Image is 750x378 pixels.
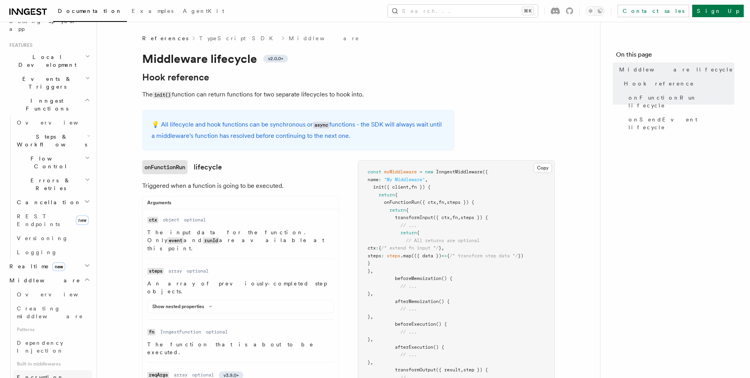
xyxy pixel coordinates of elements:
span: } [368,291,370,296]
span: ({ ctx [433,215,450,220]
a: Examples [127,2,178,21]
a: Setting up your app [6,14,92,36]
span: fn [439,200,444,205]
span: , [441,245,444,251]
span: // ... [400,306,417,312]
span: steps [368,253,381,259]
span: transformOutput [395,367,436,373]
span: const [368,169,381,175]
span: ({ client [384,184,409,190]
span: beforeMemoization [395,276,441,281]
a: Hook reference [142,72,209,83]
span: { [406,207,409,213]
span: steps }) { [461,215,488,220]
span: Local Development [6,53,85,69]
code: ctx [147,217,158,223]
span: Hook reference [624,80,694,87]
span: , [370,337,373,342]
button: Middleware [6,273,92,287]
code: init() [153,92,172,98]
span: } [368,260,370,266]
dd: optional [184,217,206,223]
dd: array [168,268,182,274]
a: onSendEvent lifecycle [625,112,734,134]
button: Cancellation [14,195,92,209]
a: Documentation [53,2,127,22]
p: The input data for the function. Only and are available at this point. [147,228,334,252]
span: .map [400,253,411,259]
span: fn }) { [411,184,430,190]
span: , [370,360,373,365]
span: "My Middleware" [384,177,425,182]
span: // All returns are optional [406,238,480,243]
dd: optional [187,268,209,274]
span: => [441,253,447,259]
span: } [439,245,441,251]
span: Errors & Retries [14,177,85,192]
a: Contact sales [618,5,689,17]
span: , [458,215,461,220]
span: onFunctionRun [384,200,420,205]
span: } [368,314,370,319]
button: Flow Control [14,152,92,173]
a: onFunctionRunlifecycle [142,160,222,174]
p: An array of previously-completed step objects. [147,280,334,295]
span: Overview [17,291,97,298]
span: /* transform step data */ [450,253,518,259]
span: ({ [482,169,488,175]
div: Arguments [143,200,339,209]
a: Dependency Injection [14,336,92,358]
a: AgentKit [178,2,229,21]
span: , [370,314,373,319]
span: Creating middleware [17,305,83,319]
span: Versioning [17,235,68,241]
dd: object [163,217,179,223]
span: , [409,184,411,190]
a: Overview [14,287,92,301]
span: steps [387,253,400,259]
button: Realtimenew [6,259,92,273]
span: myMiddleware [384,169,417,175]
a: Middleware [289,34,360,42]
button: Steps & Workflows [14,130,92,152]
span: /* extend fn input */ [381,245,439,251]
span: steps }) { [447,200,474,205]
p: The function that is about to be executed. [147,341,334,356]
span: // ... [400,223,417,228]
span: , [461,367,463,373]
a: Hook reference [621,77,734,91]
span: (({ data }) [411,253,441,259]
a: Sign Up [692,5,744,17]
p: 💡 All lifecycle and hook functions can be synchronous or functions - the SDK will always wait unt... [152,119,445,141]
span: Features [6,42,32,48]
span: () { [439,299,450,304]
span: , [444,200,447,205]
a: Logging [14,245,92,259]
span: () { [441,276,452,281]
button: Inngest Functions [6,94,92,116]
span: { [447,253,450,259]
a: Creating middleware [14,301,92,323]
span: Built-in middlewares [14,358,92,370]
span: { [379,245,381,251]
button: Copy [534,163,552,173]
code: event [167,237,184,244]
span: afterExecution [395,344,433,350]
a: onFunctionRun lifecycle [625,91,734,112]
span: transformInput [395,215,433,220]
span: step }) { [463,367,488,373]
h4: On this page [616,50,734,62]
dd: array [174,372,187,378]
button: Local Development [6,50,92,72]
span: Inngest Functions [6,97,84,112]
span: new [425,169,433,175]
a: Versioning [14,231,92,245]
span: REST Endpoints [17,213,60,227]
span: init [373,184,384,190]
span: Dependency Injection [17,340,64,354]
h1: Middleware lifecycle [142,52,455,66]
span: fn [452,215,458,220]
span: { [417,230,420,235]
span: Middleware [6,276,80,284]
span: Documentation [58,8,122,14]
